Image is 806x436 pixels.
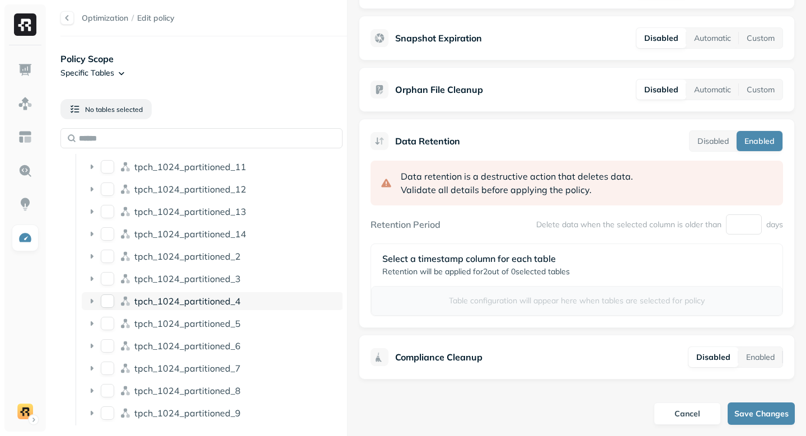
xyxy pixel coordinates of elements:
[134,228,246,240] p: tpch_1024_partitioned_14
[82,315,343,332] div: tpch_1024_partitioned_5tpch_1024_partitioned_5
[382,266,771,277] p: Retention will be applied for 2 out of 0 selected tables
[82,337,343,355] div: tpch_1024_partitioned_6tpch_1024_partitioned_6
[17,404,33,419] img: demo
[134,318,241,329] p: tpch_1024_partitioned_5
[82,247,343,265] div: tpch_1024_partitioned_2tpch_1024_partitioned_2
[60,68,114,78] p: Specific Tables
[636,79,686,100] button: Disabled
[82,382,343,400] div: tpch_1024_partitioned_8tpch_1024_partitioned_8
[101,205,114,218] button: tpch_1024_partitioned_13
[101,272,114,285] button: tpch_1024_partitioned_3
[82,292,343,310] div: tpch_1024_partitioned_4tpch_1024_partitioned_4
[134,407,241,419] p: tpch_1024_partitioned_9
[690,131,737,151] button: Disabled
[101,182,114,196] button: tpch_1024_partitioned_12
[60,99,152,119] button: No tables selected
[101,362,114,375] button: tpch_1024_partitioned_7
[395,31,482,45] p: Snapshot Expiration
[401,170,633,183] span: Data retention is a destructive action that deletes data.
[101,384,114,397] button: tpch_1024_partitioned_8
[134,251,241,262] p: tpch_1024_partitioned_2
[686,79,739,100] button: Automatic
[134,161,246,172] p: tpch_1024_partitioned_11
[381,296,773,306] p: Table configuration will appear here when tables are selected for policy
[101,339,114,353] button: tpch_1024_partitioned_6
[738,347,782,367] button: Enabled
[14,13,36,36] img: Ryft
[18,63,32,77] img: Dashboard
[101,160,114,174] button: tpch_1024_partitioned_11
[766,219,783,230] p: days
[134,273,241,284] p: tpch_1024_partitioned_3
[82,359,343,377] div: tpch_1024_partitioned_7tpch_1024_partitioned_7
[737,131,782,151] button: Enabled
[134,296,241,307] p: tpch_1024_partitioned_4
[82,13,128,23] a: Optimization
[18,130,32,144] img: Asset Explorer
[395,350,482,364] p: Compliance Cleanup
[18,197,32,212] img: Insights
[536,219,721,230] p: Delete data when the selected column is older than
[82,13,175,24] nav: breadcrumb
[134,385,241,396] p: tpch_1024_partitioned_8
[395,134,460,148] p: Data Retention
[101,317,114,330] button: tpch_1024_partitioned_5
[137,13,175,24] span: Edit policy
[18,96,32,111] img: Assets
[688,347,738,367] button: Disabled
[18,231,32,245] img: Optimization
[728,402,795,425] button: Save Changes
[82,404,343,422] div: tpch_1024_partitioned_9tpch_1024_partitioned_9
[18,163,32,178] img: Query Explorer
[132,13,134,24] p: /
[382,253,771,264] p: Select a timestamp column for each table
[82,203,343,221] div: tpch_1024_partitioned_13tpch_1024_partitioned_13
[654,402,721,425] button: Cancel
[401,183,592,196] span: Validate all details before applying the policy.
[101,227,114,241] button: tpch_1024_partitioned_14
[134,184,246,195] p: tpch_1024_partitioned_12
[134,340,241,351] p: tpch_1024_partitioned_6
[739,28,782,48] button: Custom
[82,180,343,198] div: tpch_1024_partitioned_12tpch_1024_partitioned_12
[134,363,241,374] p: tpch_1024_partitioned_7
[82,158,343,176] div: tpch_1024_partitioned_11tpch_1024_partitioned_11
[395,83,483,96] p: Orphan File Cleanup
[101,294,114,308] button: tpch_1024_partitioned_4
[371,219,441,230] label: Retention Period
[85,105,143,114] span: No tables selected
[686,28,739,48] button: Automatic
[60,52,347,65] p: Policy Scope
[101,406,114,420] button: tpch_1024_partitioned_9
[101,250,114,263] button: tpch_1024_partitioned_2
[82,270,343,288] div: tpch_1024_partitioned_3tpch_1024_partitioned_3
[636,28,686,48] button: Disabled
[82,225,343,243] div: tpch_1024_partitioned_14tpch_1024_partitioned_14
[134,206,246,217] p: tpch_1024_partitioned_13
[739,79,782,100] button: Custom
